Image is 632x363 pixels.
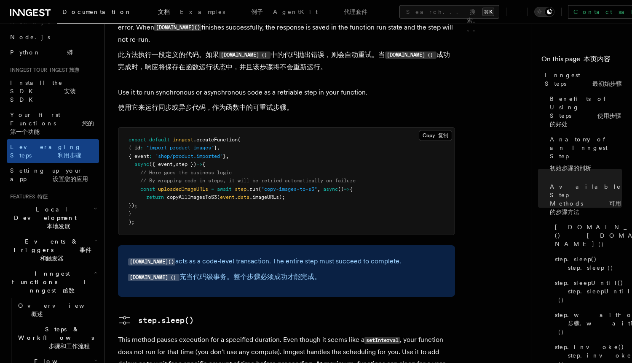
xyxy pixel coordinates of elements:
span: data [238,194,249,200]
font: 文档 [158,8,170,15]
span: // Here goes the business logic [140,170,232,176]
span: const [140,186,155,192]
code: [DOMAIN_NAME]（） [385,51,437,59]
font: 设置您的应用 [53,176,88,182]
span: Steps & Workflows [15,325,107,350]
span: event [220,194,235,200]
button: Toggle dark mode [534,7,554,17]
span: { event [129,153,149,159]
span: .createFunction [193,137,238,143]
span: Inngest Steps [545,71,622,88]
font: 例子 [251,8,263,15]
a: Documentation 文档 [57,3,175,24]
span: => [344,186,350,192]
font: step.sleep（） [568,264,616,271]
span: ( [238,137,241,143]
span: . [235,194,238,200]
font: 利用步骤 [58,152,81,159]
span: uploadedImageURLs [158,186,208,192]
button: Steps & Workflows 步骤和工作流程 [15,322,99,354]
font: 特征 [37,194,48,200]
span: "copy-images-to-s3" [261,186,317,192]
button: Local Development 本地发展 [7,202,99,234]
font: step.sleepUntil（） [555,288,631,303]
span: Features [7,193,48,200]
span: }); [129,203,137,209]
span: Documentation [62,8,170,15]
code: [DOMAIN_NAME]() [128,258,175,265]
span: Inngest tour [7,67,79,73]
a: Anatomy of an Inngest Step初始步骤的剖析 [546,132,622,179]
a: Setting up your app 设置您的应用 [7,163,99,187]
a: step.waitForEvent() 步骤.waitForEvent（） [552,307,622,339]
span: inngest [173,137,193,143]
button: Inngest Functions Inngest 函数 [7,266,99,298]
span: async [134,161,149,167]
a: Python 蟒 [7,45,99,60]
span: await [217,186,232,192]
a: Node.js [7,30,99,45]
font: 步骤和工作流程 [48,343,90,349]
span: { [350,186,353,192]
font: 使用它来运行同步或异步代码，作为函数中的可重试步骤。 [118,103,293,111]
font: 初始步骤的剖析 [550,165,591,171]
span: return [146,194,164,200]
span: } [129,211,131,217]
font: 本地发展 [47,223,70,230]
p: Use it to run synchronous or asynchronous code as a retriable step in your function. [118,87,455,117]
span: Anatomy of an Inngest Step [550,135,622,176]
a: AgentKit 代理套件 [268,3,372,23]
code: [DOMAIN_NAME]（） [219,51,270,59]
span: Node.js [10,34,50,41]
font: 蟒 [67,49,73,56]
span: "import-product-images" [146,145,214,151]
span: Examples [180,8,263,15]
span: Inngest Functions [7,269,94,295]
span: } [214,145,217,151]
span: Benefits of Using Steps [550,95,622,128]
span: Overview [18,302,118,317]
a: Examples 例子 [175,3,268,23]
span: Setting up your app [10,167,88,182]
span: = [211,186,214,192]
font: 本页内容 [584,55,611,63]
pre: step.sleep() [138,314,194,326]
span: export [129,137,146,143]
span: Available Step Methods [550,182,622,216]
span: () [338,186,344,192]
span: { [202,161,205,167]
span: copyAllImagesToS3 [167,194,217,200]
a: Install the SDK 安装 SDK [7,75,99,107]
span: Leveraging Steps [10,144,81,159]
span: , [317,186,320,192]
p: acts as a code-level transaction. The entire step must succeed to complete. [128,255,445,287]
a: Available Step Methods 可用的步骤方法 [546,179,622,219]
span: .imageURLs); [249,194,285,200]
span: step }) [176,161,196,167]
span: .run [246,186,258,192]
button: Events & Triggers 事件和触发器 [7,234,99,266]
span: ( [258,186,261,192]
span: AgentKit [273,8,367,15]
span: "shop/product.imported" [155,153,223,159]
a: Leveraging Steps 利用步骤 [7,139,99,163]
span: ({ event [149,161,173,167]
code: setInterval [364,337,400,344]
p: This method executes a defined piece of code. Code within is automatically retried if it throws a... [118,9,455,76]
span: async [323,186,338,192]
code: [DOMAIN_NAME]（） [128,274,179,281]
font: 概述 [31,311,43,317]
a: Inngest Steps 最初始步骤 [541,68,622,91]
h4: On this page [541,54,622,68]
span: default [149,137,170,143]
span: { id [129,145,140,151]
span: step [235,186,246,192]
font: 代理套件 [344,8,367,15]
span: : [140,145,143,151]
span: , [217,145,220,151]
span: Events & Triggers [7,237,94,263]
span: ); [129,219,134,225]
span: // By wrapping code in steps, it will be retried automatically on failure [140,178,356,184]
span: Install the SDK [10,79,76,103]
a: Overview 概述 [15,298,99,322]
